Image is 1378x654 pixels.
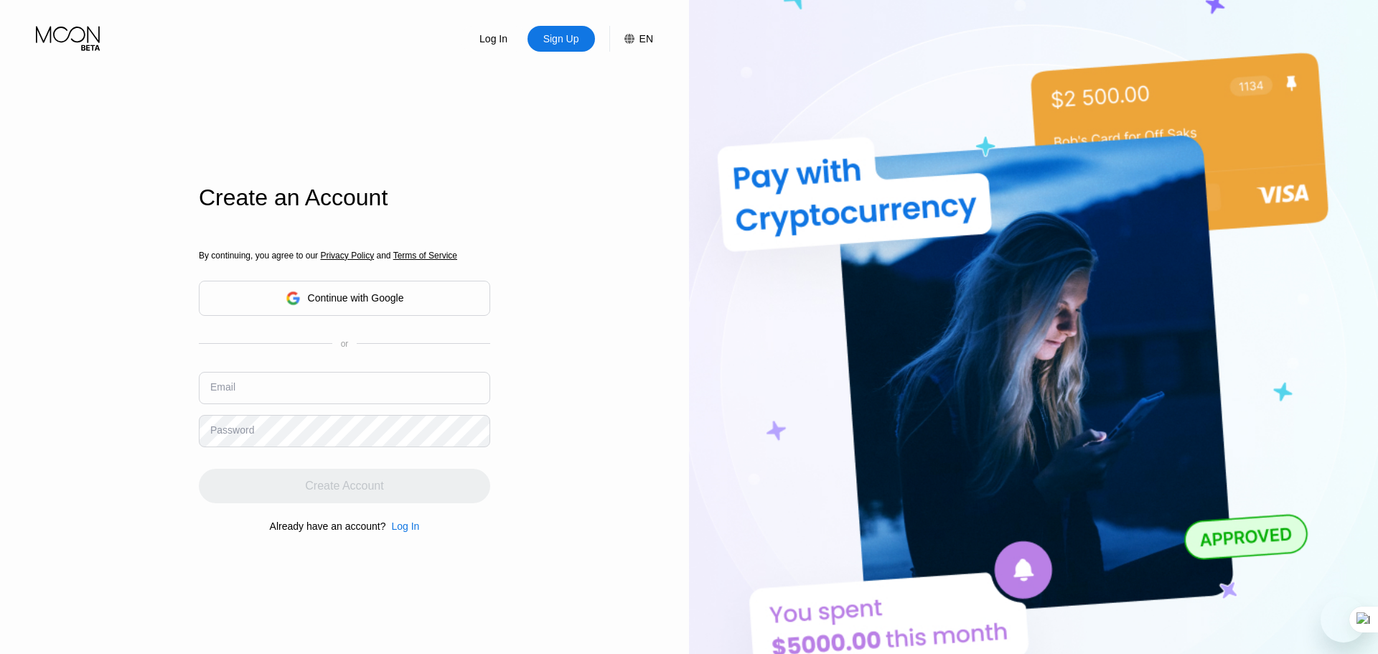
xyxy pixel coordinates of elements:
div: Sign Up [528,26,595,52]
div: Continue with Google [199,281,490,316]
div: EN [639,33,653,45]
div: Already have an account? [270,520,386,532]
div: Log In [391,520,419,532]
span: and [374,251,393,261]
div: Continue with Google [308,292,404,304]
div: By continuing, you agree to our [199,251,490,261]
div: Password [210,424,254,436]
div: EN [609,26,653,52]
div: or [341,339,349,349]
div: Create an Account [199,184,490,211]
iframe: Button to launch messaging window [1321,597,1367,643]
span: Terms of Service [393,251,457,261]
div: Log In [478,32,509,46]
div: Log In [385,520,419,532]
span: Privacy Policy [320,251,374,261]
div: Log In [460,26,528,52]
div: Email [210,381,235,393]
div: Sign Up [542,32,581,46]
